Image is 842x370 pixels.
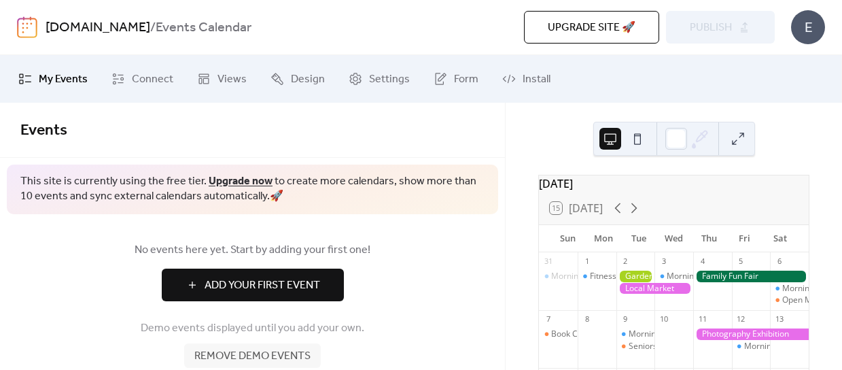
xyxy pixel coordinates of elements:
[616,271,655,282] div: Gardening Workshop
[156,15,251,41] b: Events Calendar
[659,314,669,324] div: 10
[523,71,550,88] span: Install
[551,329,629,340] div: Book Club Gathering
[524,11,659,44] button: Upgrade site 🚀
[187,61,257,97] a: Views
[629,329,701,340] div: Morning Yoga Bliss
[578,271,616,282] div: Fitness Bootcamp
[20,116,67,146] span: Events
[782,295,841,306] div: Open Mic Night
[585,225,620,252] div: Mon
[550,225,585,252] div: Sun
[582,256,592,267] div: 1
[141,320,364,337] span: Demo events displayed until you add your own.
[20,242,485,258] span: No events here yet. Start by adding your first one!
[692,225,727,252] div: Thu
[736,256,746,267] div: 5
[697,256,707,267] div: 4
[369,71,410,88] span: Settings
[590,271,657,282] div: Fitness Bootcamp
[732,341,771,352] div: Morning Yoga Bliss
[20,174,485,205] span: This site is currently using the free tier. to create more calendars, show more than 10 events an...
[539,175,809,192] div: [DATE]
[217,71,247,88] span: Views
[539,329,578,340] div: Book Club Gathering
[667,271,739,282] div: Morning Yoga Bliss
[101,61,183,97] a: Connect
[551,271,624,282] div: Morning Yoga Bliss
[770,295,809,306] div: Open Mic Night
[693,329,809,340] div: Photography Exhibition
[46,15,150,41] a: [DOMAIN_NAME]
[616,341,655,352] div: Seniors' Social Tea
[727,225,762,252] div: Fri
[39,71,88,88] span: My Events
[291,71,325,88] span: Design
[150,15,156,41] b: /
[543,314,553,324] div: 7
[8,61,98,97] a: My Events
[736,314,746,324] div: 12
[582,314,592,324] div: 8
[20,269,485,301] a: Add Your First Event
[454,71,478,88] span: Form
[621,225,656,252] div: Tue
[132,71,173,88] span: Connect
[338,61,420,97] a: Settings
[697,314,707,324] div: 11
[162,269,344,301] button: Add Your First Event
[184,343,321,368] button: Remove demo events
[654,271,693,282] div: Morning Yoga Bliss
[260,61,335,97] a: Design
[616,329,655,340] div: Morning Yoga Bliss
[620,256,631,267] div: 2
[548,20,635,36] span: Upgrade site 🚀
[693,271,809,282] div: Family Fun Fair
[209,171,273,192] a: Upgrade now
[423,61,489,97] a: Form
[744,341,817,352] div: Morning Yoga Bliss
[774,314,784,324] div: 13
[791,10,825,44] div: E
[492,61,561,97] a: Install
[770,283,809,295] div: Morning Yoga Bliss
[539,271,578,282] div: Morning Yoga Bliss
[616,283,693,295] div: Local Market
[659,256,669,267] div: 3
[629,341,700,352] div: Seniors' Social Tea
[17,16,37,38] img: logo
[620,314,631,324] div: 9
[205,277,320,294] span: Add Your First Event
[762,225,798,252] div: Sat
[774,256,784,267] div: 6
[543,256,553,267] div: 31
[194,348,311,365] span: Remove demo events
[656,225,692,252] div: Wed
